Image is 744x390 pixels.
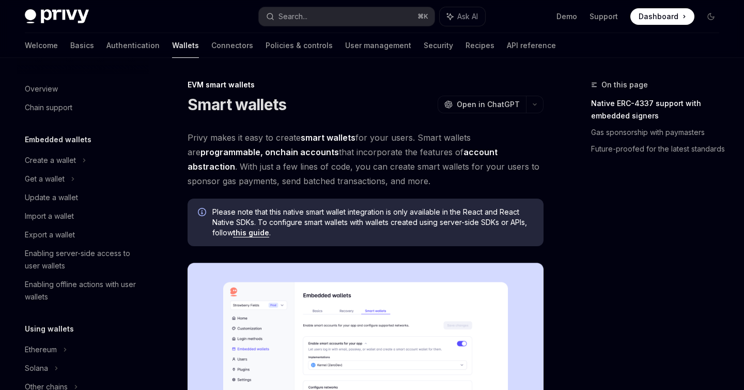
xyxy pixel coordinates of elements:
a: Update a wallet [17,188,149,207]
h5: Embedded wallets [25,133,91,146]
span: Dashboard [639,11,678,22]
div: Export a wallet [25,229,75,241]
a: Support [590,11,618,22]
a: Native ERC-4337 support with embedded signers [591,95,727,124]
div: Enabling offline actions with user wallets [25,278,143,303]
a: Enabling offline actions with user wallets [17,275,149,306]
a: Export a wallet [17,226,149,244]
button: Ask AI [440,7,485,26]
a: User management [345,33,411,58]
span: Open in ChatGPT [457,99,520,110]
a: Welcome [25,33,58,58]
a: Chain support [17,98,149,117]
strong: programmable, onchain accounts [200,147,339,157]
a: this guide [233,228,269,237]
a: Enabling server-side access to user wallets [17,244,149,275]
div: Overview [25,83,58,95]
div: Import a wallet [25,210,74,222]
a: Future-proofed for the latest standards [591,141,727,157]
button: Open in ChatGPT [438,96,526,113]
div: Solana [25,362,48,374]
a: Recipes [466,33,494,58]
span: Privy makes it easy to create for your users. Smart wallets are that incorporate the features of ... [188,130,544,188]
a: Demo [556,11,577,22]
svg: Info [198,208,208,218]
button: Search...⌘K [259,7,434,26]
a: Gas sponsorship with paymasters [591,124,727,141]
span: Ask AI [457,11,478,22]
div: Ethereum [25,343,57,356]
span: On this page [601,79,648,91]
a: Security [424,33,453,58]
div: Enabling server-side access to user wallets [25,247,143,272]
div: Create a wallet [25,154,76,167]
button: Toggle dark mode [703,8,719,25]
div: EVM smart wallets [188,80,544,90]
a: Connectors [211,33,253,58]
div: Update a wallet [25,191,78,204]
a: Wallets [172,33,199,58]
a: Authentication [106,33,160,58]
a: Basics [70,33,94,58]
img: dark logo [25,9,89,24]
span: Please note that this native smart wallet integration is only available in the React and React Na... [212,207,533,238]
span: ⌘ K [417,12,428,21]
div: Get a wallet [25,173,65,185]
a: Import a wallet [17,207,149,226]
h1: Smart wallets [188,95,286,114]
a: API reference [507,33,556,58]
div: Search... [278,10,307,23]
a: Dashboard [630,8,694,25]
a: Overview [17,80,149,98]
div: Chain support [25,101,72,114]
h5: Using wallets [25,323,74,335]
strong: smart wallets [301,132,355,143]
a: Policies & controls [266,33,333,58]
